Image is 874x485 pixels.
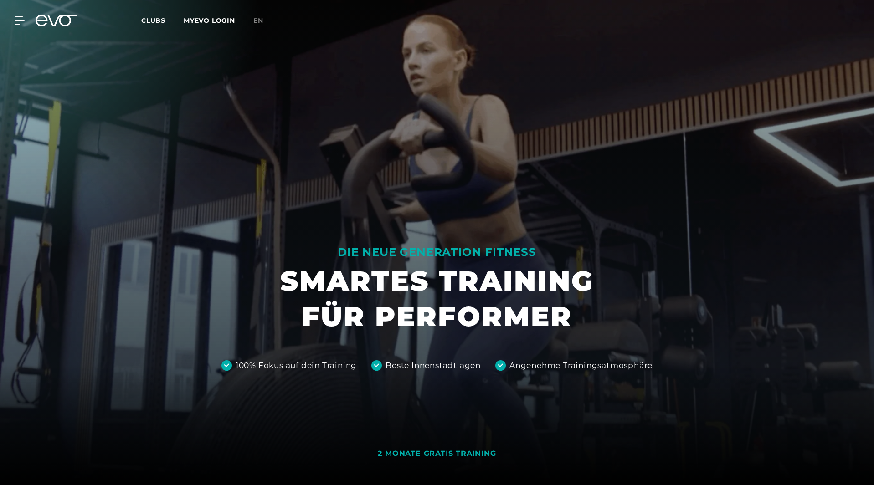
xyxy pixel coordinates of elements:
[141,16,184,25] a: Clubs
[509,360,653,372] div: Angenehme Trainingsatmosphäre
[386,360,481,372] div: Beste Innenstadtlagen
[378,449,496,459] div: 2 MONATE GRATIS TRAINING
[184,16,235,25] a: MYEVO LOGIN
[236,360,357,372] div: 100% Fokus auf dein Training
[141,16,165,25] span: Clubs
[253,15,274,26] a: en
[280,245,594,260] div: DIE NEUE GENERATION FITNESS
[280,263,594,334] h1: SMARTES TRAINING FÜR PERFORMER
[253,16,263,25] span: en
